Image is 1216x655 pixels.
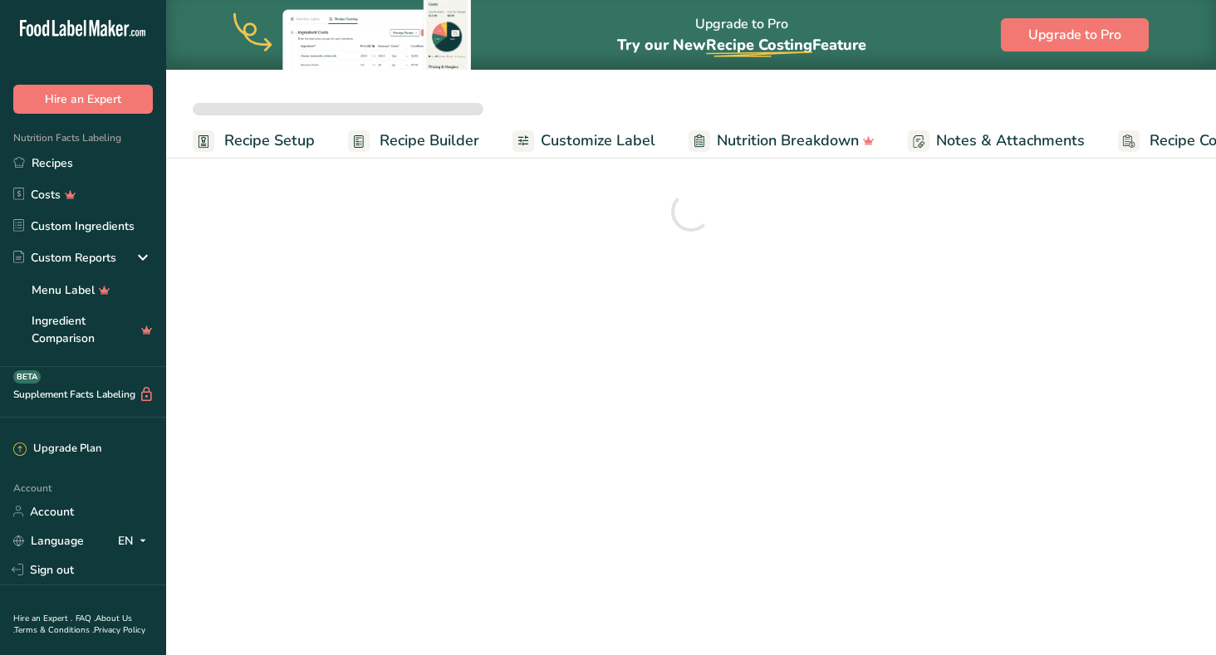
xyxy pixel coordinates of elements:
[512,122,655,159] a: Customize Label
[13,526,84,555] a: Language
[118,530,153,550] div: EN
[706,35,812,55] span: Recipe Costing
[13,85,153,114] button: Hire an Expert
[348,122,479,159] a: Recipe Builder
[224,130,315,152] span: Recipe Setup
[1001,18,1149,51] button: Upgrade to Pro
[13,249,116,266] div: Custom Reports
[94,624,145,636] a: Privacy Policy
[541,130,655,152] span: Customize Label
[717,130,859,152] span: Nutrition Breakdown
[380,130,479,152] span: Recipe Builder
[193,122,315,159] a: Recipe Setup
[76,613,96,624] a: FAQ .
[936,130,1085,152] span: Notes & Attachments
[13,441,101,457] div: Upgrade Plan
[908,122,1085,159] a: Notes & Attachments
[13,370,41,384] div: BETA
[13,613,132,636] a: About Us .
[617,1,866,70] div: Upgrade to Pro
[689,122,875,159] a: Nutrition Breakdown
[13,613,72,624] a: Hire an Expert .
[14,624,94,636] a: Terms & Conditions .
[617,35,866,55] span: Try our New Feature
[1028,25,1121,45] span: Upgrade to Pro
